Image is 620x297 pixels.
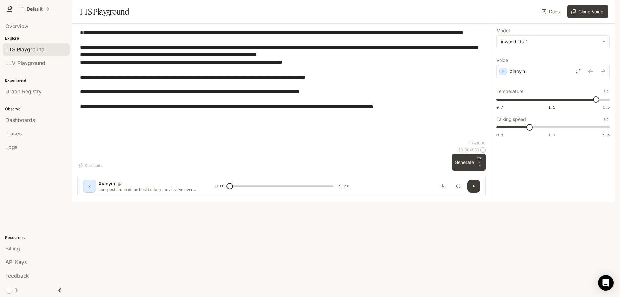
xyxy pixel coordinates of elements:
[501,38,599,45] div: inworld-tts-1
[496,104,503,110] span: 0.7
[98,180,115,187] p: Xiaoyin
[215,183,224,189] span: 0:00
[541,5,562,18] a: Docs
[115,182,124,186] button: Copy Voice ID
[567,5,608,18] button: Clone Voice
[98,187,200,192] p: conquest is one of the best fantasy movies i've ever seen. it's one of those lower budget fantasy...
[548,104,555,110] span: 1.1
[496,89,523,94] p: Temperature
[497,36,609,48] div: inworld-tts-1
[77,160,105,171] button: Shortcuts
[510,68,525,75] p: Xiaoyin
[603,132,610,138] span: 1.5
[436,180,449,193] button: Download audio
[603,116,610,123] button: Reset to default
[496,117,526,122] p: Talking speed
[477,156,483,168] p: ⏎
[598,275,614,291] div: Open Intercom Messenger
[84,181,95,191] div: X
[603,88,610,95] button: Reset to default
[27,6,43,12] p: Default
[339,183,348,189] span: 1:29
[477,156,483,164] p: CTRL +
[496,58,508,63] p: Voice
[496,28,510,33] p: Model
[79,5,129,18] h1: TTS Playground
[17,3,53,16] button: All workspaces
[452,180,465,193] button: Inspect
[496,132,503,138] span: 0.5
[452,154,486,171] button: GenerateCTRL +⏎
[548,132,555,138] span: 1.0
[603,104,610,110] span: 1.5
